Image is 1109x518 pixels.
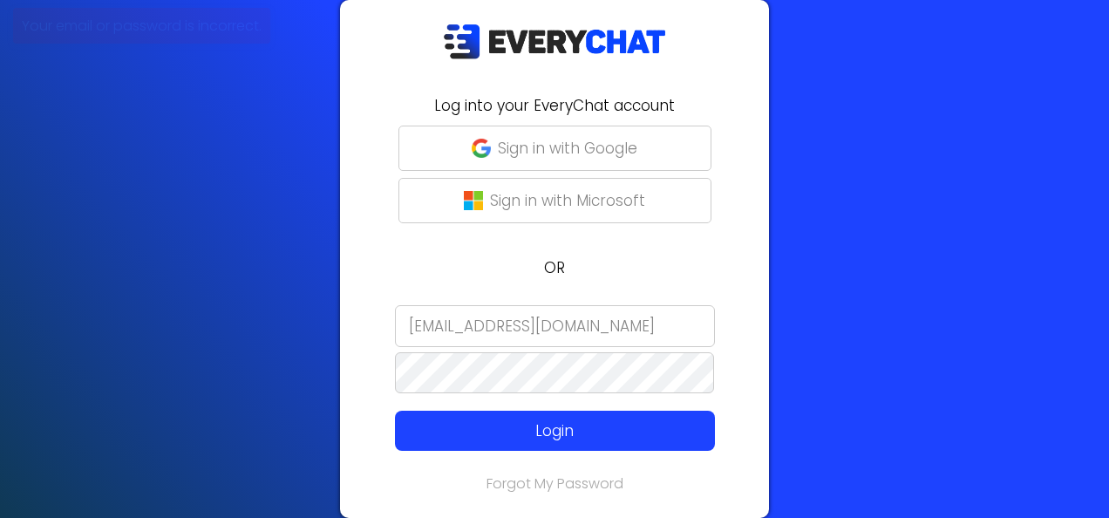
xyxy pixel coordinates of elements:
p: Sign in with Microsoft [490,189,645,212]
button: Sign in with Microsoft [398,178,711,223]
a: Forgot My Password [486,474,623,494]
button: Sign in with Google [398,126,711,171]
p: OR [350,256,759,279]
img: EveryChat_logo_dark.png [443,24,666,59]
p: Login [427,419,683,442]
input: Email [395,305,715,347]
p: Your email or password is incorrect. [22,15,262,37]
button: Login [395,411,715,451]
img: microsoft-logo.png [464,191,483,210]
p: Sign in with Google [498,137,637,160]
h2: Log into your EveryChat account [350,94,759,117]
img: google-g.png [472,139,491,158]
